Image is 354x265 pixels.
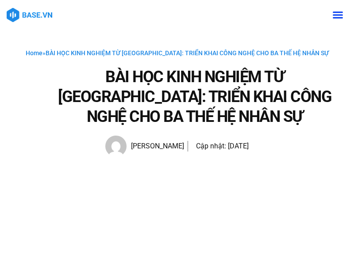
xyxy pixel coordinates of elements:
time: [DATE] [228,142,249,150]
span: » [26,49,329,57]
img: Picture of Hạnh Hoàng [105,136,127,157]
div: Menu Toggle [329,7,346,23]
span: [PERSON_NAME] [127,140,184,152]
span: BÀI HỌC KINH NGHIỆM TỪ [GEOGRAPHIC_DATA]: TRIỂN KHAI CÔNG NGHỆ CHO BA THẾ HỆ NHÂN SỰ [46,49,329,57]
a: Picture of Hạnh Hoàng [PERSON_NAME] [105,136,184,157]
a: Home [26,49,42,57]
span: Cập nhật: [196,142,226,150]
h1: BÀI HỌC KINH NGHIỆM TỪ [GEOGRAPHIC_DATA]: TRIỂN KHAI CÔNG NGHỆ CHO BA THẾ HỆ NHÂN SỰ [44,67,345,127]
